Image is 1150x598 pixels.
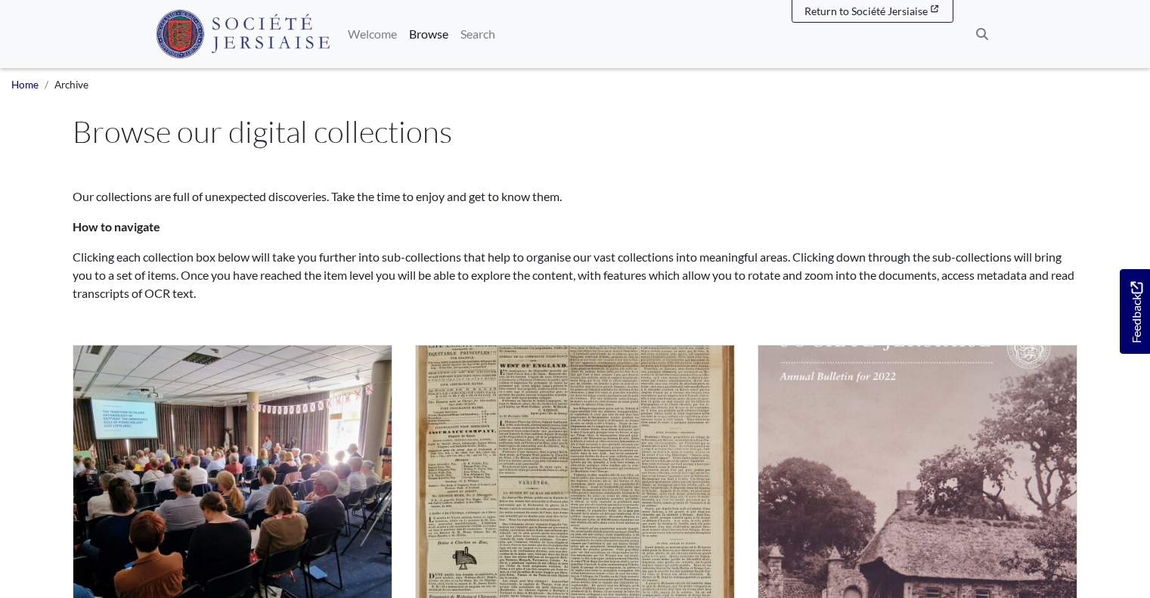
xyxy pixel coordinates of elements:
a: Browse [403,19,454,49]
a: Welcome [342,19,403,49]
strong: How to navigate [73,219,160,234]
a: Société Jersiaise logo [156,6,330,62]
span: Feedback [1127,281,1145,342]
a: Would you like to provide feedback? [1120,269,1150,354]
a: Home [11,79,39,91]
span: Archive [54,79,88,91]
h1: Browse our digital collections [73,113,1078,150]
img: Société Jersiaise [156,10,330,58]
span: Return to Société Jersiaise [804,5,928,17]
p: Our collections are full of unexpected discoveries. Take the time to enjoy and get to know them. [73,187,1078,206]
a: Search [454,19,501,49]
p: Clicking each collection box below will take you further into sub-collections that help to organi... [73,248,1078,302]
